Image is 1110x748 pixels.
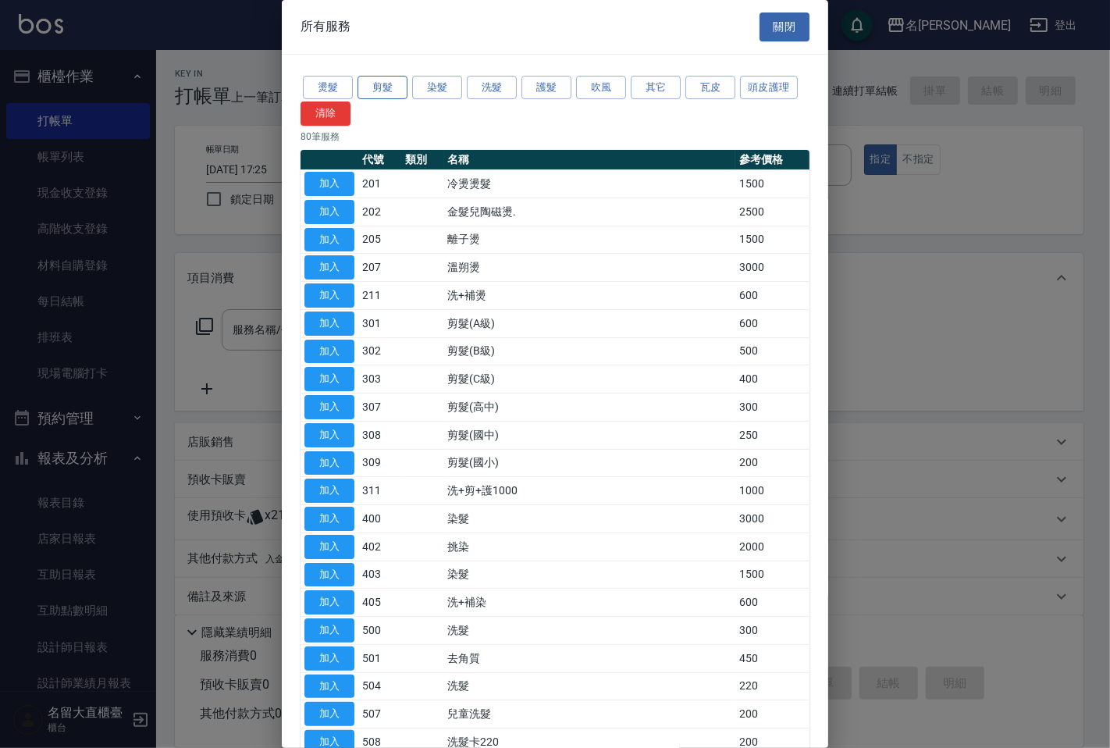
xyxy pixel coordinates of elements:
td: 剪髮(A級) [444,309,735,337]
button: 加入 [304,228,354,252]
td: 500 [735,337,809,365]
button: 加入 [304,367,354,391]
td: 2500 [735,198,809,226]
td: 200 [735,449,809,477]
td: 402 [358,533,401,561]
td: 250 [735,421,809,449]
td: 溫朔燙 [444,254,735,282]
td: 507 [358,700,401,728]
button: 瓦皮 [685,76,735,100]
td: 405 [358,589,401,617]
td: 600 [735,589,809,617]
td: 剪髮(高中) [444,394,735,422]
td: 染髮 [444,505,735,533]
td: 207 [358,254,401,282]
button: 頭皮護理 [740,76,798,100]
button: 加入 [304,451,354,476]
td: 450 [735,644,809,672]
td: 染髮 [444,561,735,589]
td: 去角質 [444,644,735,672]
td: 501 [358,644,401,672]
td: 311 [358,477,401,505]
td: 309 [358,449,401,477]
button: 加入 [304,479,354,503]
td: 1500 [735,170,809,198]
button: 加入 [304,283,354,308]
th: 名稱 [444,150,735,170]
button: 加入 [304,675,354,699]
td: 303 [358,365,401,394]
td: 洗+補染 [444,589,735,617]
button: 加入 [304,563,354,587]
td: 201 [358,170,401,198]
button: 加入 [304,702,354,726]
th: 代號 [358,150,401,170]
button: 剪髮 [358,76,407,100]
td: 211 [358,282,401,310]
td: 220 [735,672,809,700]
button: 清除 [301,102,350,126]
button: 加入 [304,255,354,280]
button: 護髮 [521,76,571,100]
button: 加入 [304,340,354,364]
span: 所有服務 [301,19,350,34]
button: 加入 [304,646,354,671]
td: 剪髮(國小) [444,449,735,477]
td: 冷燙燙髮 [444,170,735,198]
button: 關閉 [760,12,809,41]
td: 1500 [735,226,809,254]
td: 301 [358,309,401,337]
button: 洗髮 [467,76,517,100]
button: 加入 [304,618,354,643]
td: 500 [358,617,401,645]
td: 洗+補燙 [444,282,735,310]
button: 加入 [304,172,354,196]
td: 洗髮 [444,672,735,700]
th: 參考價格 [735,150,809,170]
td: 400 [735,365,809,394]
td: 金髮兒陶磁燙. [444,198,735,226]
td: 504 [358,672,401,700]
td: 403 [358,561,401,589]
td: 兒童洗髮 [444,700,735,728]
td: 600 [735,309,809,337]
button: 加入 [304,200,354,224]
button: 加入 [304,395,354,419]
td: 洗+剪+護1000 [444,477,735,505]
td: 308 [358,421,401,449]
p: 80 筆服務 [301,130,809,144]
td: 300 [735,617,809,645]
td: 200 [735,700,809,728]
th: 類別 [401,150,444,170]
td: 300 [735,394,809,422]
td: 600 [735,282,809,310]
td: 2000 [735,533,809,561]
td: 挑染 [444,533,735,561]
button: 吹風 [576,76,626,100]
button: 加入 [304,535,354,559]
td: 205 [358,226,401,254]
td: 1500 [735,561,809,589]
button: 其它 [631,76,681,100]
button: 染髮 [412,76,462,100]
button: 加入 [304,507,354,531]
td: 剪髮(國中) [444,421,735,449]
button: 加入 [304,312,354,336]
td: 202 [358,198,401,226]
button: 加入 [304,590,354,614]
td: 離子燙 [444,226,735,254]
td: 洗髮 [444,617,735,645]
td: 剪髮(B級) [444,337,735,365]
td: 400 [358,505,401,533]
td: 3000 [735,254,809,282]
button: 加入 [304,423,354,447]
td: 剪髮(C級) [444,365,735,394]
td: 3000 [735,505,809,533]
td: 302 [358,337,401,365]
td: 1000 [735,477,809,505]
td: 307 [358,394,401,422]
button: 燙髮 [303,76,353,100]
